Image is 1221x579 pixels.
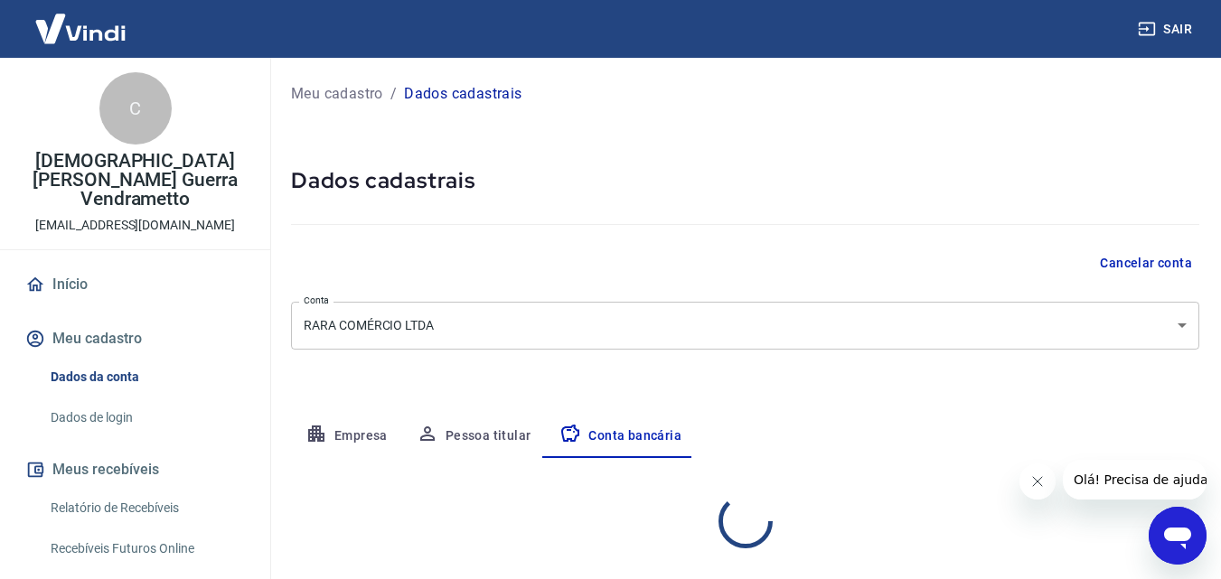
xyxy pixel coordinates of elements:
[404,83,521,105] p: Dados cadastrais
[22,450,249,490] button: Meus recebíveis
[291,166,1199,195] h5: Dados cadastrais
[22,319,249,359] button: Meu cadastro
[304,294,329,307] label: Conta
[22,265,249,304] a: Início
[402,415,546,458] button: Pessoa titular
[22,1,139,56] img: Vindi
[35,216,235,235] p: [EMAIL_ADDRESS][DOMAIN_NAME]
[1093,247,1199,280] button: Cancelar conta
[43,359,249,396] a: Dados da conta
[43,399,249,436] a: Dados de login
[291,83,383,105] a: Meu cadastro
[43,530,249,567] a: Recebíveis Futuros Online
[545,415,696,458] button: Conta bancária
[291,415,402,458] button: Empresa
[99,72,172,145] div: C
[1019,463,1056,500] iframe: Fechar mensagem
[11,13,152,27] span: Olá! Precisa de ajuda?
[291,302,1199,350] div: RARA COMÉRCIO LTDA
[1063,460,1207,500] iframe: Mensagem da empresa
[43,490,249,527] a: Relatório de Recebíveis
[390,83,397,105] p: /
[14,152,256,209] p: [DEMOGRAPHIC_DATA][PERSON_NAME] Guerra Vendrametto
[1134,13,1199,46] button: Sair
[1149,507,1207,565] iframe: Botão para abrir a janela de mensagens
